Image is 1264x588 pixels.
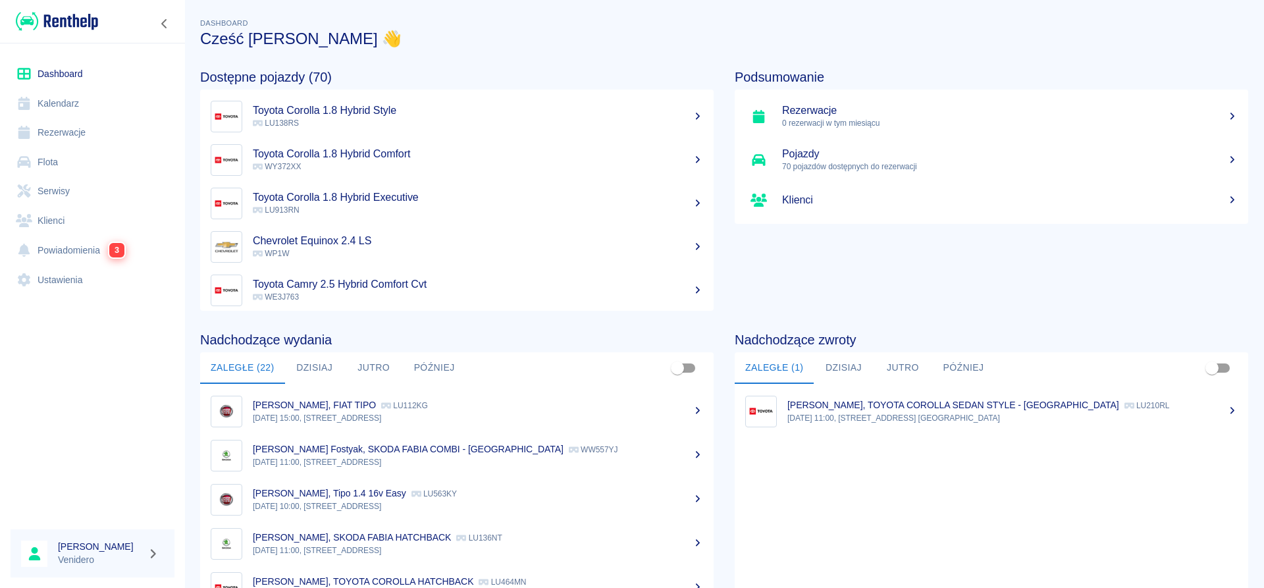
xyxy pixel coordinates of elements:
[456,533,502,543] p: LU136NT
[285,352,344,384] button: Dzisiaj
[735,138,1248,182] a: Pojazdy70 pojazdów dostępnych do rezerwacji
[11,206,174,236] a: Klienci
[479,577,526,587] p: LU464MN
[200,352,285,384] button: Zaległe (22)
[787,412,1238,424] p: [DATE] 11:00, [STREET_ADDRESS] [GEOGRAPHIC_DATA]
[11,118,174,147] a: Rezerwacje
[200,225,714,269] a: ImageChevrolet Equinox 2.4 LS WP1W
[200,95,714,138] a: ImageToyota Corolla 1.8 Hybrid Style LU138RS
[109,243,124,257] span: 3
[253,292,299,302] span: WE3J763
[782,104,1238,117] h5: Rezerwacje
[735,69,1248,85] h4: Podsumowanie
[200,30,1248,48] h3: Cześć [PERSON_NAME] 👋
[214,443,239,468] img: Image
[253,456,703,468] p: [DATE] 11:00, [STREET_ADDRESS]
[873,352,932,384] button: Jutro
[200,477,714,521] a: Image[PERSON_NAME], Tipo 1.4 16v Easy LU563KY[DATE] 10:00, [STREET_ADDRESS]
[214,147,239,173] img: Image
[782,147,1238,161] h5: Pojazdy
[735,332,1248,348] h4: Nadchodzące zwroty
[665,356,690,381] span: Pokaż przypisane tylko do mnie
[253,444,564,454] p: [PERSON_NAME] Fostyak, SKODA FABIA COMBI - [GEOGRAPHIC_DATA]
[253,500,703,512] p: [DATE] 10:00, [STREET_ADDRESS]
[214,278,239,303] img: Image
[253,249,289,258] span: WP1W
[253,205,300,215] span: LU913RN
[200,69,714,85] h4: Dostępne pojazdy (70)
[214,191,239,216] img: Image
[253,488,406,498] p: [PERSON_NAME], Tipo 1.4 16v Easy
[411,489,457,498] p: LU563KY
[253,191,703,204] h5: Toyota Corolla 1.8 Hybrid Executive
[381,401,428,410] p: LU112KG
[404,352,465,384] button: Później
[932,352,994,384] button: Później
[11,89,174,119] a: Kalendarz
[214,531,239,556] img: Image
[200,182,714,225] a: ImageToyota Corolla 1.8 Hybrid Executive LU913RN
[253,532,451,543] p: [PERSON_NAME], SKODA FABIA HATCHBACK
[735,182,1248,219] a: Klienci
[253,545,703,556] p: [DATE] 11:00, [STREET_ADDRESS]
[58,553,142,567] p: Venidero
[253,147,703,161] h5: Toyota Corolla 1.8 Hybrid Comfort
[11,235,174,265] a: Powiadomienia3
[253,104,703,117] h5: Toyota Corolla 1.8 Hybrid Style
[11,147,174,177] a: Flota
[749,399,774,424] img: Image
[11,265,174,295] a: Ustawienia
[214,399,239,424] img: Image
[735,352,814,384] button: Zaległe (1)
[253,119,299,128] span: LU138RS
[735,95,1248,138] a: Rezerwacje0 rezerwacji w tym miesiącu
[253,400,376,410] p: [PERSON_NAME], FIAT TIPO
[814,352,873,384] button: Dzisiaj
[58,540,142,553] h6: [PERSON_NAME]
[200,332,714,348] h4: Nadchodzące wydania
[200,389,714,433] a: Image[PERSON_NAME], FIAT TIPO LU112KG[DATE] 15:00, [STREET_ADDRESS]
[11,176,174,206] a: Serwisy
[569,445,618,454] p: WW557YJ
[214,104,239,129] img: Image
[200,269,714,312] a: ImageToyota Camry 2.5 Hybrid Comfort Cvt WE3J763
[253,278,703,291] h5: Toyota Camry 2.5 Hybrid Comfort Cvt
[155,15,174,32] button: Zwiń nawigację
[253,576,473,587] p: [PERSON_NAME], TOYOTA COROLLA HATCHBACK
[1124,401,1170,410] p: LU210RL
[787,400,1119,410] p: [PERSON_NAME], TOYOTA COROLLA SEDAN STYLE - [GEOGRAPHIC_DATA]
[782,117,1238,129] p: 0 rezerwacji w tym miesiącu
[214,234,239,259] img: Image
[1199,356,1224,381] span: Pokaż przypisane tylko do mnie
[782,161,1238,173] p: 70 pojazdów dostępnych do rezerwacji
[214,487,239,512] img: Image
[782,194,1238,207] h5: Klienci
[200,138,714,182] a: ImageToyota Corolla 1.8 Hybrid Comfort WY372XX
[735,389,1248,433] a: Image[PERSON_NAME], TOYOTA COROLLA SEDAN STYLE - [GEOGRAPHIC_DATA] LU210RL[DATE] 11:00, [STREET_A...
[253,162,301,171] span: WY372XX
[253,412,703,424] p: [DATE] 15:00, [STREET_ADDRESS]
[200,521,714,566] a: Image[PERSON_NAME], SKODA FABIA HATCHBACK LU136NT[DATE] 11:00, [STREET_ADDRESS]
[253,234,703,248] h5: Chevrolet Equinox 2.4 LS
[11,11,98,32] a: Renthelp logo
[200,433,714,477] a: Image[PERSON_NAME] Fostyak, SKODA FABIA COMBI - [GEOGRAPHIC_DATA] WW557YJ[DATE] 11:00, [STREET_AD...
[200,19,248,27] span: Dashboard
[11,59,174,89] a: Dashboard
[16,11,98,32] img: Renthelp logo
[344,352,404,384] button: Jutro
